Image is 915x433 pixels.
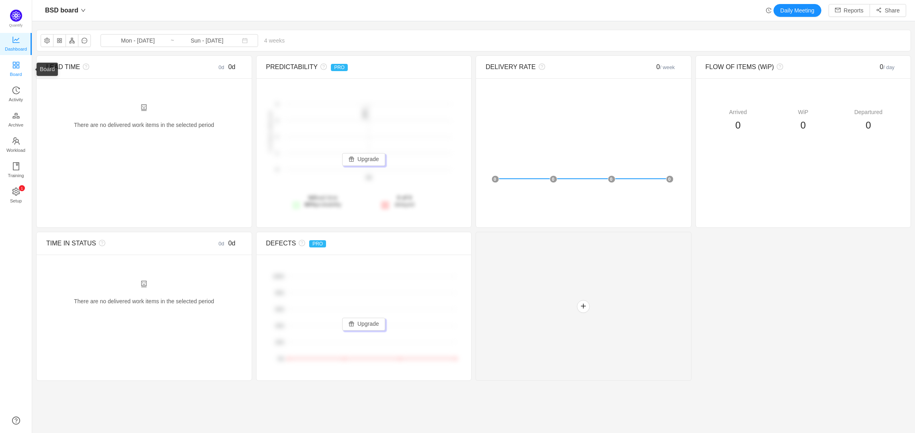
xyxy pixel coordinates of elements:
input: End date [174,36,240,45]
i: icon: robot [141,281,147,287]
div: WiP [771,108,836,116]
a: Training [12,163,20,179]
span: probability [304,201,341,208]
span: 0 [735,120,741,131]
tspan: 0% [278,356,284,361]
strong: 0 of 0 [397,194,412,201]
div: DEFECTS [266,239,413,248]
button: Daily Meeting [773,4,821,17]
button: icon: appstore [53,34,66,47]
i: icon: robot [141,104,147,111]
div: There are no delivered work items in the selected period [46,104,242,138]
tspan: 0 [276,167,278,172]
div: FLOW OF ITEMS (WiP) [706,62,852,72]
a: icon: settingSetup [12,188,20,204]
button: icon: share-altShare [870,4,906,17]
button: icon: giftUpgrade [342,318,386,331]
i: icon: calendar [242,38,248,43]
span: PRO [309,240,326,247]
span: 0 [866,120,871,131]
span: Quantify [9,23,23,27]
span: 0d [228,240,236,247]
i: icon: gold [12,112,20,120]
a: Workload [12,137,20,153]
p: 1 [21,185,23,191]
tspan: 0d [366,175,371,181]
span: Setup [10,193,22,209]
div: DELIVERY RATE [486,62,632,72]
input: Start date [105,36,170,45]
tspan: 2 [276,118,278,123]
div: PREDICTABILITY [266,62,413,72]
span: delayed [395,194,414,208]
span: Activity [9,92,23,108]
tspan: 40% [275,323,284,328]
tspan: 2 [276,102,278,106]
i: icon: question-circle [318,63,327,70]
button: icon: giftUpgrade [342,153,386,166]
small: / day [883,64,894,70]
button: icon: apartment [66,34,78,47]
sup: 1 [19,185,25,191]
i: icon: history [766,8,771,13]
div: TIME IN STATUS [46,239,193,248]
span: LEAD TIME [46,63,80,70]
i: icon: line-chart [12,36,20,44]
strong: 0d [308,194,315,201]
tspan: 80% [275,290,284,295]
small: / week [660,64,675,70]
a: Dashboard [12,36,20,52]
i: icon: appstore [12,61,20,69]
a: Activity [12,87,20,103]
span: Archive [8,117,23,133]
tspan: 60% [275,307,284,312]
span: PRO [331,64,348,71]
span: 0 [657,63,675,70]
span: 0 [800,120,806,131]
button: icon: mailReports [829,4,870,17]
i: icon: question-circle [296,240,305,246]
tspan: 1 [276,151,278,156]
div: There are no delivered work items in the selected period [46,280,242,314]
i: icon: question-circle [536,63,545,70]
i: icon: book [12,162,20,170]
span: Dashboard [5,41,27,57]
button: icon: plus [577,300,590,313]
span: Board [10,66,22,82]
i: icon: history [12,86,20,94]
i: icon: question-circle [96,240,105,246]
text: # of items delivered [267,111,272,153]
i: icon: question-circle [774,63,783,70]
span: lead time [304,194,341,208]
tspan: 20% [275,340,284,345]
span: 0d [228,63,236,70]
tspan: 100% [273,274,284,279]
small: 0d [218,64,228,70]
button: icon: message [78,34,91,47]
i: icon: question-circle [80,63,89,70]
img: Quantify [10,10,22,22]
span: 4 weeks [258,37,291,44]
div: 0 [852,62,901,72]
button: icon: setting [41,34,53,47]
small: 0d [218,241,228,247]
i: icon: team [12,137,20,145]
div: Arrived [706,108,771,116]
strong: 80% [304,201,316,208]
span: Training [8,167,24,184]
i: icon: down [81,8,86,13]
span: Workload [6,142,25,158]
a: Archive [12,112,20,128]
i: icon: setting [12,188,20,196]
a: Board [12,61,20,78]
span: BSD board [45,4,78,17]
a: icon: question-circle [12,417,20,425]
div: Departured [836,108,901,116]
tspan: 1 [276,135,278,139]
